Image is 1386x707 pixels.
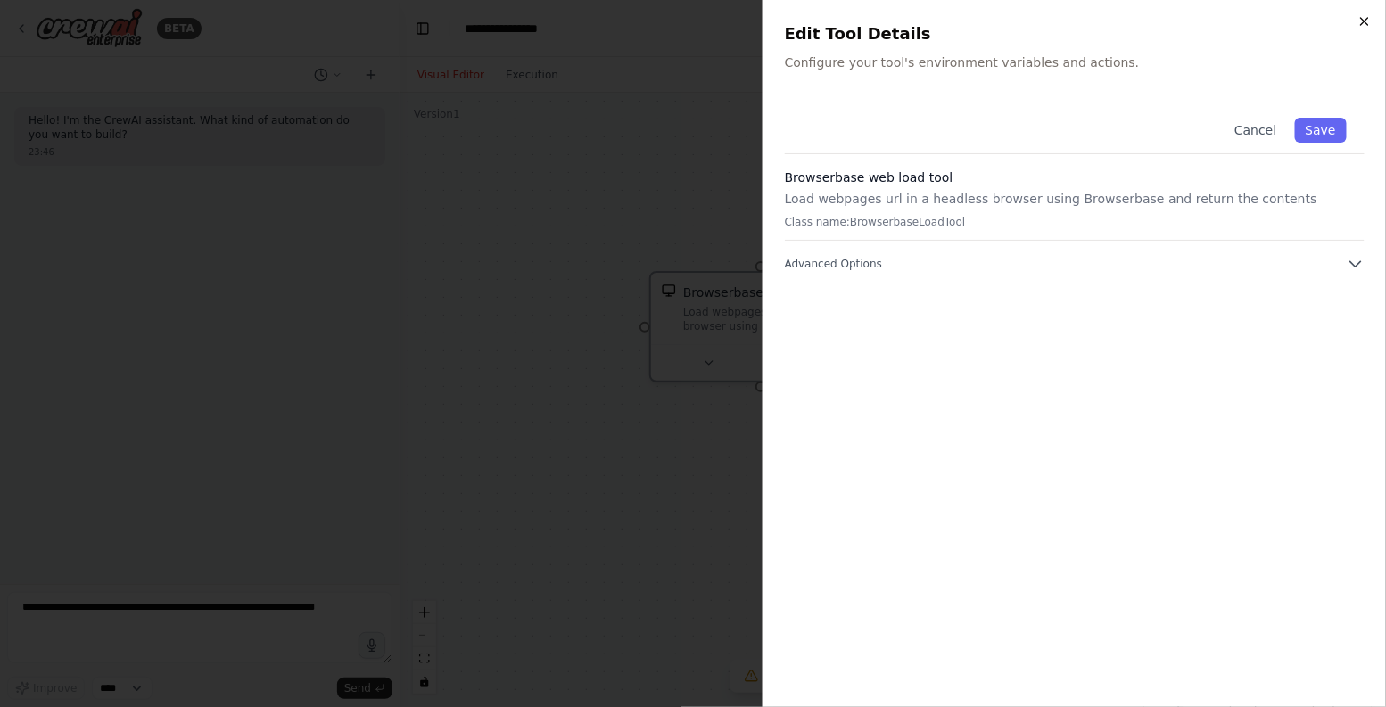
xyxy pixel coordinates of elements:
[785,257,882,271] span: Advanced Options
[785,215,1365,229] p: Class name: BrowserbaseLoadTool
[1295,118,1347,143] button: Save
[785,190,1365,208] p: Load webpages url in a headless browser using Browserbase and return the contents
[1224,118,1287,143] button: Cancel
[785,21,1365,46] h2: Edit Tool Details
[785,255,1365,273] button: Advanced Options
[785,53,1365,71] p: Configure your tool's environment variables and actions.
[785,169,1365,186] h3: Browserbase web load tool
